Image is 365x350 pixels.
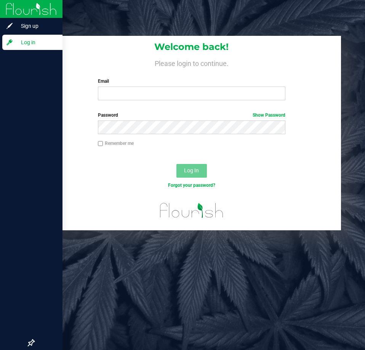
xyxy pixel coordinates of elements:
[42,42,341,52] h1: Welcome back!
[6,22,13,30] inline-svg: Sign up
[154,197,229,224] img: flourish_logo.svg
[168,183,215,188] a: Forgot your password?
[253,112,285,118] a: Show Password
[13,21,59,31] span: Sign up
[98,141,103,146] input: Remember me
[98,112,118,118] span: Password
[13,38,59,47] span: Log in
[42,58,341,67] h4: Please login to continue.
[98,78,285,85] label: Email
[184,167,199,173] span: Log In
[6,39,13,46] inline-svg: Log in
[176,164,207,178] button: Log In
[98,140,134,147] label: Remember me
